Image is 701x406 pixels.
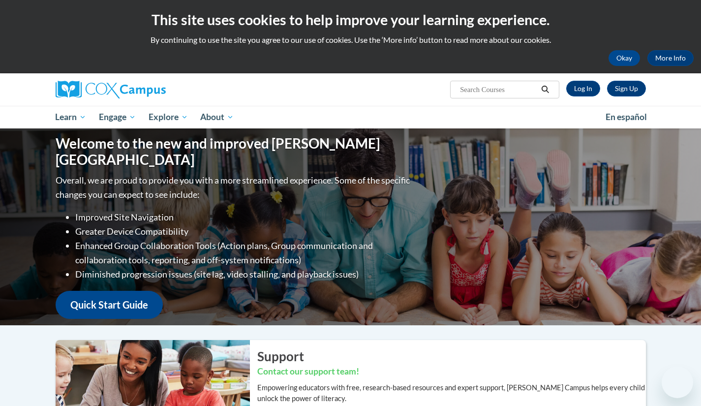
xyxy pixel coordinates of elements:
[200,111,234,123] span: About
[647,50,694,66] a: More Info
[257,366,646,378] h3: Contact our support team!
[607,81,646,96] a: Register
[662,367,693,398] iframe: Button to launch messaging window
[92,106,142,128] a: Engage
[149,111,188,123] span: Explore
[75,239,412,267] li: Enhanced Group Collaboration Tools (Action plans, Group communication and collaboration tools, re...
[55,111,86,123] span: Learn
[538,84,552,95] button: Search
[7,10,694,30] h2: This site uses cookies to help improve your learning experience.
[566,81,600,96] a: Log In
[56,291,163,319] a: Quick Start Guide
[56,173,412,202] p: Overall, we are proud to provide you with a more streamlined experience. Some of the specific cha...
[142,106,194,128] a: Explore
[7,34,694,45] p: By continuing to use the site you agree to our use of cookies. Use the ‘More info’ button to read...
[599,107,653,127] a: En español
[609,50,640,66] button: Okay
[41,106,661,128] div: Main menu
[459,84,538,95] input: Search Courses
[56,81,166,98] img: Cox Campus
[99,111,136,123] span: Engage
[56,135,412,168] h1: Welcome to the new and improved [PERSON_NAME][GEOGRAPHIC_DATA]
[257,347,646,365] h2: Support
[257,382,646,404] p: Empowering educators with free, research-based resources and expert support, [PERSON_NAME] Campus...
[75,224,412,239] li: Greater Device Compatibility
[75,267,412,281] li: Diminished progression issues (site lag, video stalling, and playback issues)
[606,112,647,122] span: En español
[49,106,93,128] a: Learn
[56,81,243,98] a: Cox Campus
[75,210,412,224] li: Improved Site Navigation
[194,106,240,128] a: About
